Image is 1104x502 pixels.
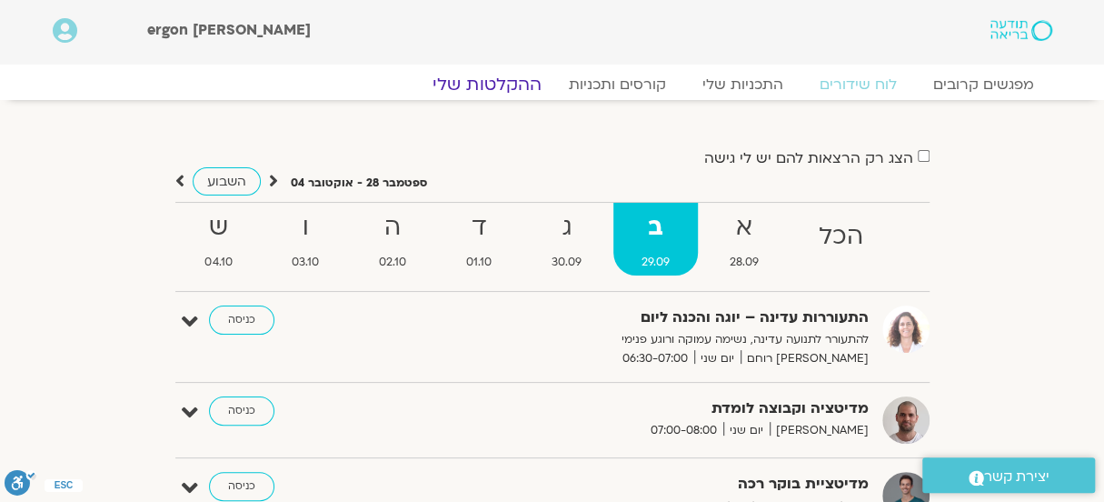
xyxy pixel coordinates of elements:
a: הכל [791,203,891,276]
span: 07:00-08:00 [644,421,723,440]
a: כניסה [209,306,274,335]
strong: ה [351,207,434,248]
a: השבוע [193,167,261,196]
span: השבוע [207,173,246,190]
span: 30.09 [523,253,610,272]
span: 03.10 [264,253,347,272]
span: 01.10 [438,253,520,272]
nav: Menu [53,75,1052,94]
a: ב29.09 [613,203,698,276]
span: יום שני [694,349,741,368]
a: כניסה [209,472,274,501]
span: [PERSON_NAME] רוחם [741,349,869,368]
span: 06:30-07:00 [616,349,694,368]
strong: מדיטציה וקבוצה לומדת [423,397,869,421]
a: ה02.10 [351,203,434,276]
strong: מדיטציית בוקר רכה [423,472,869,497]
strong: א [701,207,787,248]
span: [PERSON_NAME] [770,421,869,440]
strong: ו [264,207,347,248]
strong: ד [438,207,520,248]
strong: התעוררות עדינה – יוגה והכנה ליום [423,306,869,330]
a: ההקלטות שלי [411,74,563,95]
a: ג30.09 [523,203,610,276]
p: להתעורר לתנועה עדינה, נשימה עמוקה ורוגע פנימי [423,330,869,349]
span: יום שני [723,421,770,440]
strong: ג [523,207,610,248]
span: 28.09 [701,253,787,272]
span: 02.10 [351,253,434,272]
label: הצג רק הרצאות להם יש לי גישה [704,150,913,166]
a: קורסים ותכניות [551,75,684,94]
p: ספטמבר 28 - אוקטובר 04 [291,174,427,193]
a: התכניות שלי [684,75,801,94]
span: [PERSON_NAME] ergon [147,20,311,40]
strong: הכל [791,216,891,257]
strong: ש [177,207,261,248]
a: מפגשים קרובים [915,75,1052,94]
span: יצירת קשר [984,465,1049,489]
span: 04.10 [177,253,261,272]
a: ו03.10 [264,203,347,276]
a: ש04.10 [177,203,261,276]
a: ד01.10 [438,203,520,276]
a: יצירת קשר [922,457,1095,493]
a: כניסה [209,397,274,426]
strong: ב [613,207,698,248]
span: 29.09 [613,253,698,272]
a: א28.09 [701,203,787,276]
a: לוח שידורים [801,75,915,94]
